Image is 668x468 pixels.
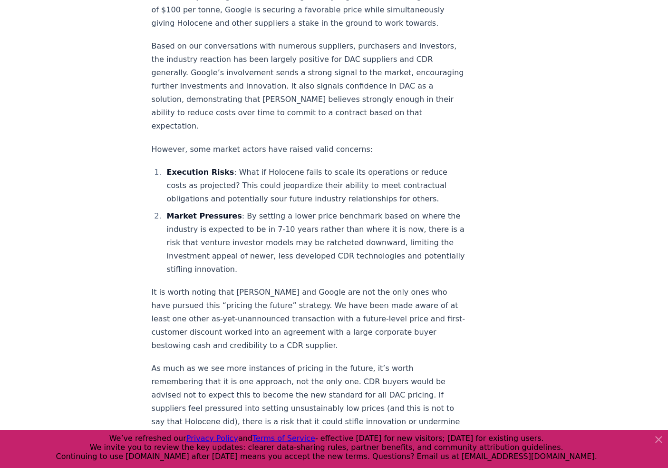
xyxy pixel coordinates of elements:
[167,167,234,176] strong: Execution Risks
[164,165,466,205] li: : What if Holocene fails to scale its operations or reduce costs as projected? This could jeopard...
[152,142,466,156] p: However, some market actors have raised valid concerns:
[152,361,466,441] p: As much as we see more instances of pricing in the future, it’s worth remembering that it is one ...
[152,285,466,352] p: It is worth noting that [PERSON_NAME] and Google are not the only ones who have pursued this “pri...
[167,211,242,220] strong: Market Pressures
[164,209,466,276] li: : By setting a lower price benchmark based on where the industry is expected to be in 7-10 years ...
[152,40,466,133] p: Based on our conversations with numerous suppliers, purchasers and investors, the industry reacti...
